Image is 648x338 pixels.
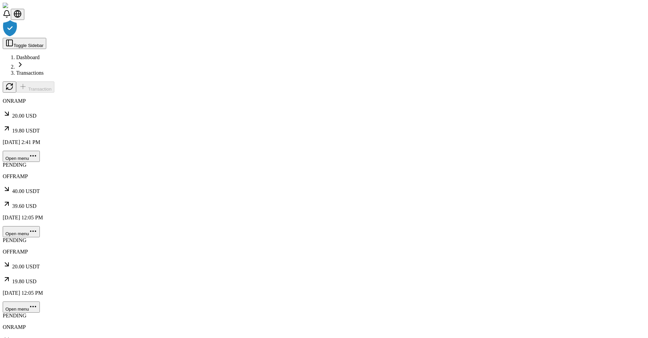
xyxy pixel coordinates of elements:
span: Open menu [5,307,29,312]
div: PENDING [3,313,645,319]
div: PENDING [3,162,645,168]
nav: breadcrumb [3,54,645,76]
p: ONRAMP [3,324,645,330]
span: Transaction [28,87,51,92]
p: 19.80 USDT [3,124,645,134]
button: Open menu [3,226,40,237]
p: 19.80 USD [3,275,645,285]
div: PENDING [3,237,645,243]
span: Open menu [5,156,29,161]
a: Dashboard [16,54,39,60]
p: ONRAMP [3,98,645,104]
p: [DATE] 12:05 PM [3,215,645,221]
a: Transactions [16,70,44,76]
img: ShieldPay Logo [3,3,43,9]
p: [DATE] 2:41 PM [3,139,645,145]
p: 20.00 USD [3,110,645,119]
p: OFFRAMP [3,249,645,255]
p: [DATE] 12:05 PM [3,290,645,296]
span: Toggle Sidebar [13,43,44,48]
p: 40.00 USDT [3,185,645,194]
p: OFFRAMP [3,173,645,179]
button: Transaction [16,81,54,93]
button: Toggle Sidebar [3,38,46,49]
button: Open menu [3,151,40,162]
button: Open menu [3,301,40,313]
p: 39.60 USD [3,200,645,209]
p: 20.00 USDT [3,260,645,270]
span: Open menu [5,231,29,236]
